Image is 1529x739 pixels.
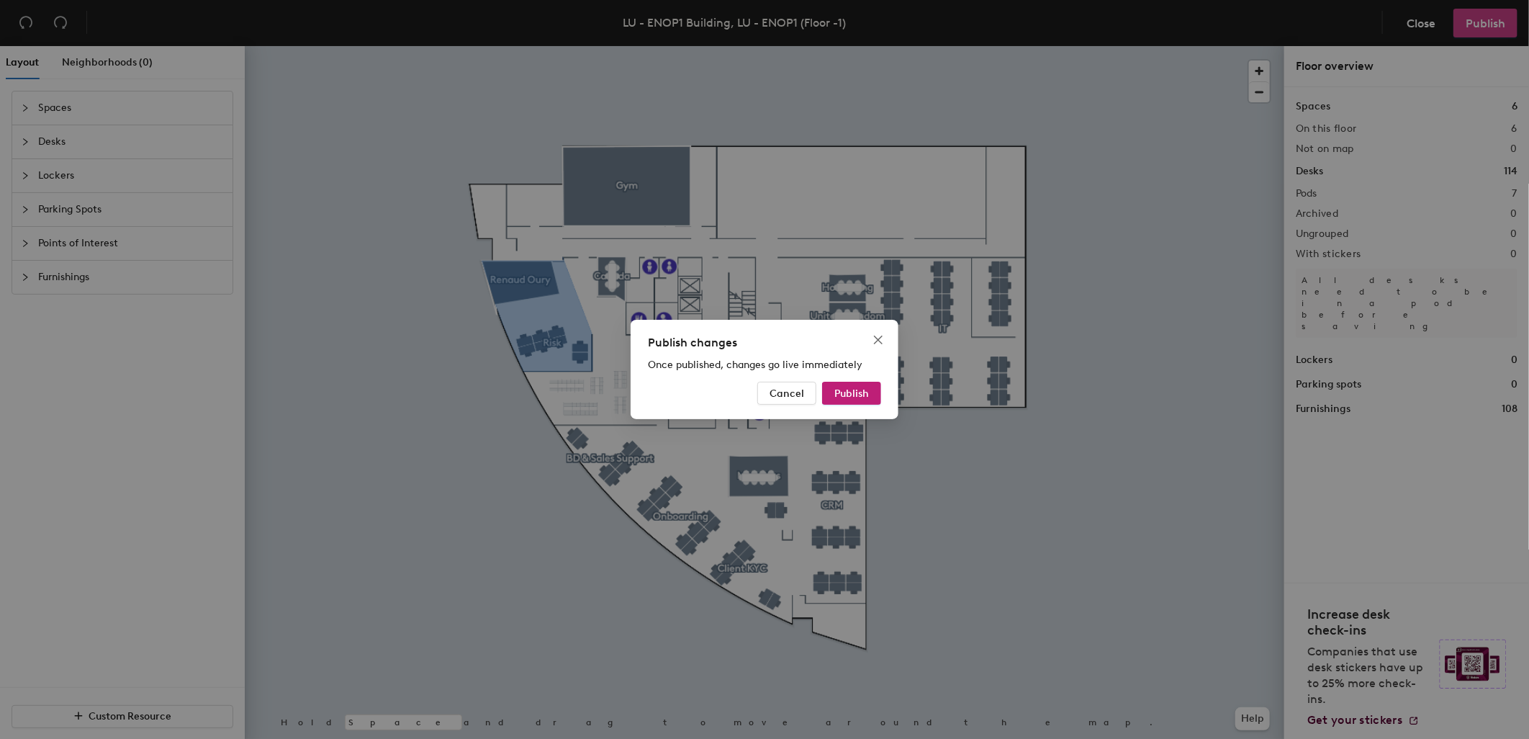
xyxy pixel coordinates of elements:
[822,382,881,405] button: Publish
[872,334,884,346] span: close
[648,359,862,371] span: Once published, changes go live immediately
[867,334,890,346] span: Close
[867,328,890,351] button: Close
[770,388,804,400] span: Cancel
[757,382,816,405] button: Cancel
[648,334,881,351] div: Publish changes
[834,388,869,400] span: Publish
